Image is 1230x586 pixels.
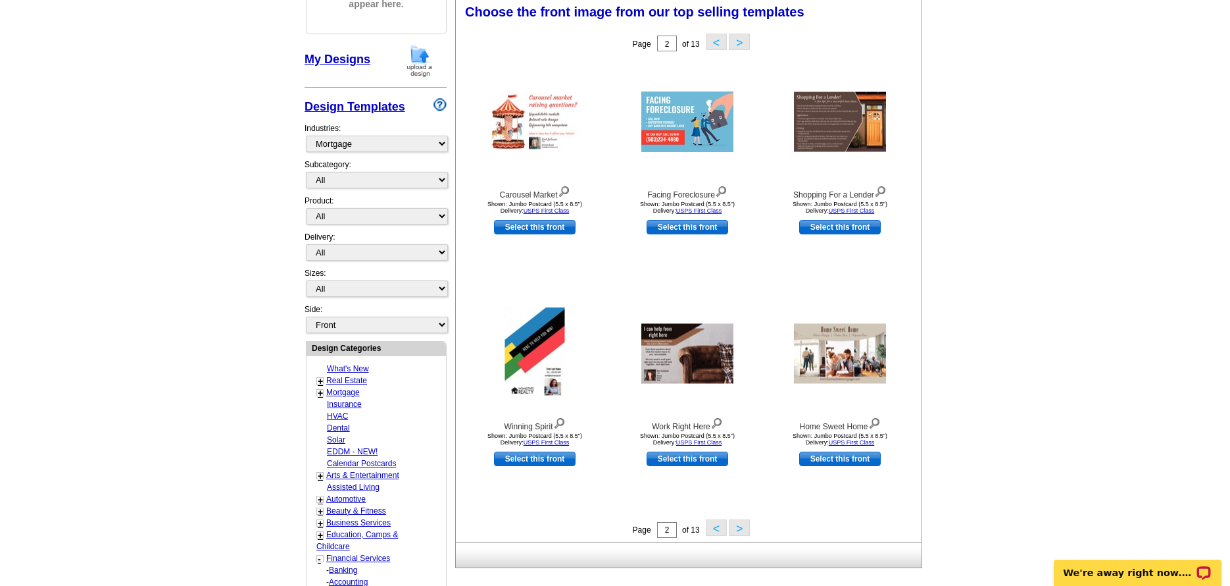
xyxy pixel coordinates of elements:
[318,530,323,541] a: +
[305,116,447,159] div: Industries:
[494,452,576,466] a: use this design
[327,435,345,444] a: Solar
[327,459,396,468] a: Calendar Postcards
[524,207,570,214] a: USPS First Class
[318,518,323,529] a: +
[462,201,607,214] div: Shown: Jumbo Postcard (5.5 x 8.5") Delivery:
[505,307,565,400] img: Winning Spirit
[305,304,447,334] div: Side:
[615,183,760,201] div: Facing Foreclosure
[326,471,399,480] a: Arts & Entertainment
[327,423,350,433] a: Dental
[794,324,886,384] img: Home Sweet Home
[799,220,881,234] a: use this design
[433,98,447,111] img: design-wizard-help-icon.png
[307,342,446,354] div: Design Categories
[710,415,723,429] img: view design details
[641,324,733,384] img: Work Right Here
[524,439,570,446] a: USPS First Class
[1045,545,1230,586] iframe: LiveChat chat widget
[494,220,576,234] a: use this design
[715,183,727,198] img: view design details
[682,40,700,49] span: of 13
[327,364,369,373] a: What's New
[327,447,378,456] a: EDDM - NEW!
[729,519,750,536] button: >
[305,195,447,231] div: Product:
[465,5,804,19] span: Choose the front image from our top selling templates
[462,433,607,446] div: Shown: Jumbo Postcard (5.5 x 8.5") Delivery:
[462,415,607,433] div: Winning Spirit
[305,53,370,66] a: My Designs
[633,40,651,49] span: Page
[318,554,321,564] a: -
[326,494,366,504] a: Automotive
[615,433,760,446] div: Shown: Jumbo Postcard (5.5 x 8.5") Delivery:
[794,92,886,152] img: Shopping For a Lender
[768,201,912,214] div: Shown: Jumbo Postcard (5.5 x 8.5") Delivery:
[706,519,727,536] button: <
[462,183,607,201] div: Carousel Market
[633,525,651,535] span: Page
[305,267,447,304] div: Sizes:
[615,415,760,433] div: Work Right Here
[868,415,881,429] img: view design details
[326,506,386,516] a: Beauty & Fitness
[326,554,390,563] a: Financial Services
[403,44,437,78] img: upload-design
[682,525,700,535] span: of 13
[553,415,566,429] img: view design details
[316,530,398,551] a: Education, Camps & Childcare
[326,518,391,527] a: Business Services
[327,412,348,421] a: HVAC
[327,400,362,409] a: Insurance
[318,388,323,398] a: +
[768,415,912,433] div: Home Sweet Home
[676,439,722,446] a: USPS First Class
[676,207,722,214] a: USPS First Class
[768,433,912,446] div: Shown: Jumbo Postcard (5.5 x 8.5") Delivery:
[326,376,367,385] a: Real Estate
[318,506,323,517] a: +
[326,388,360,397] a: Mortgage
[318,376,323,386] a: +
[305,231,447,267] div: Delivery:
[768,183,912,201] div: Shopping For a Lender
[318,494,323,505] a: +
[799,452,881,466] a: use this design
[647,220,728,234] a: use this design
[318,471,323,481] a: +
[327,483,380,492] a: Assisted Living
[829,439,875,446] a: USPS First Class
[305,159,447,195] div: Subcategory:
[558,183,570,198] img: view design details
[647,452,728,466] a: use this design
[489,92,581,152] img: Carousel Market
[329,566,357,575] a: Banking
[729,34,750,50] button: >
[641,92,733,152] img: Facing Foreclosure
[829,207,875,214] a: USPS First Class
[706,34,727,50] button: <
[305,100,405,113] a: Design Templates
[874,183,887,198] img: view design details
[615,201,760,214] div: Shown: Jumbo Postcard (5.5 x 8.5") Delivery:
[316,564,445,576] div: -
